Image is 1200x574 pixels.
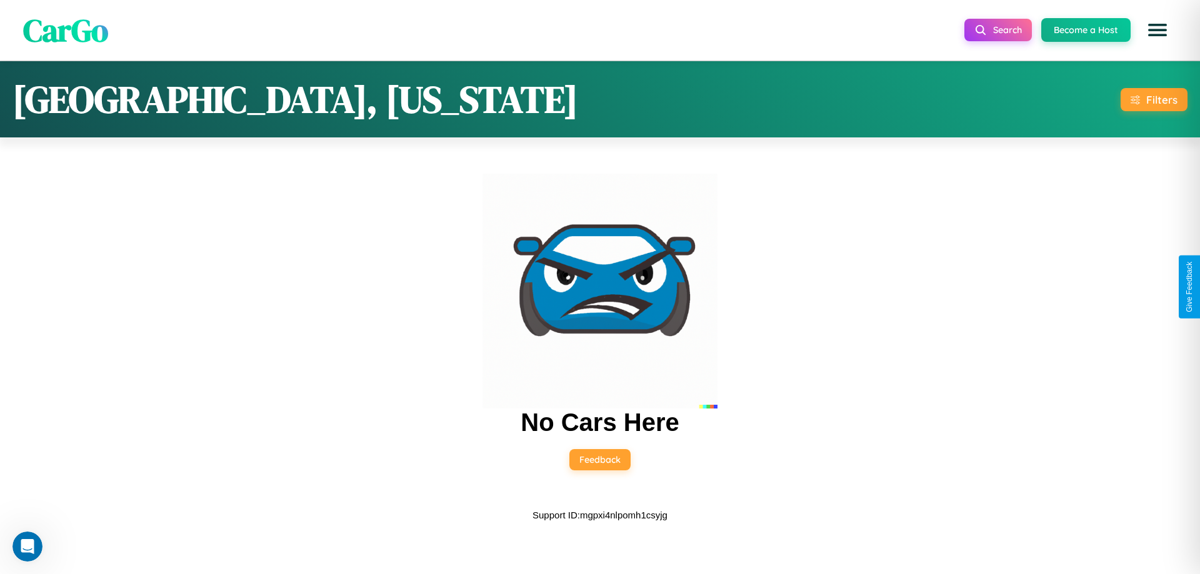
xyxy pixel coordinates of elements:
button: Feedback [569,449,631,470]
button: Become a Host [1041,18,1131,42]
div: Give Feedback [1185,262,1194,312]
iframe: Intercom live chat [12,532,42,562]
button: Search [964,19,1032,41]
h1: [GEOGRAPHIC_DATA], [US_STATE] [12,74,578,125]
h2: No Cars Here [521,408,679,437]
img: car [482,174,717,408]
p: Support ID: mgpxi4nlpomh1csyjg [532,507,667,523]
span: Search [993,24,1022,36]
div: Filters [1146,93,1177,106]
button: Open menu [1140,12,1175,47]
span: CarGo [23,8,108,51]
button: Filters [1121,88,1187,111]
